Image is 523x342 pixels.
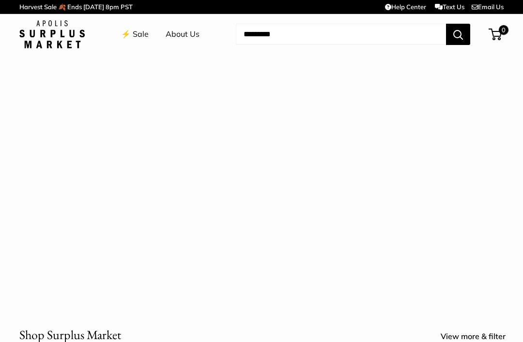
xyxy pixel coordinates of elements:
[236,24,446,45] input: Search...
[490,29,502,40] a: 0
[499,25,508,35] span: 0
[446,24,470,45] button: Search
[472,3,504,11] a: Email Us
[121,27,149,42] a: ⚡️ Sale
[385,3,426,11] a: Help Center
[166,27,200,42] a: About Us
[435,3,464,11] a: Text Us
[19,20,85,48] img: Apolis: Surplus Market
